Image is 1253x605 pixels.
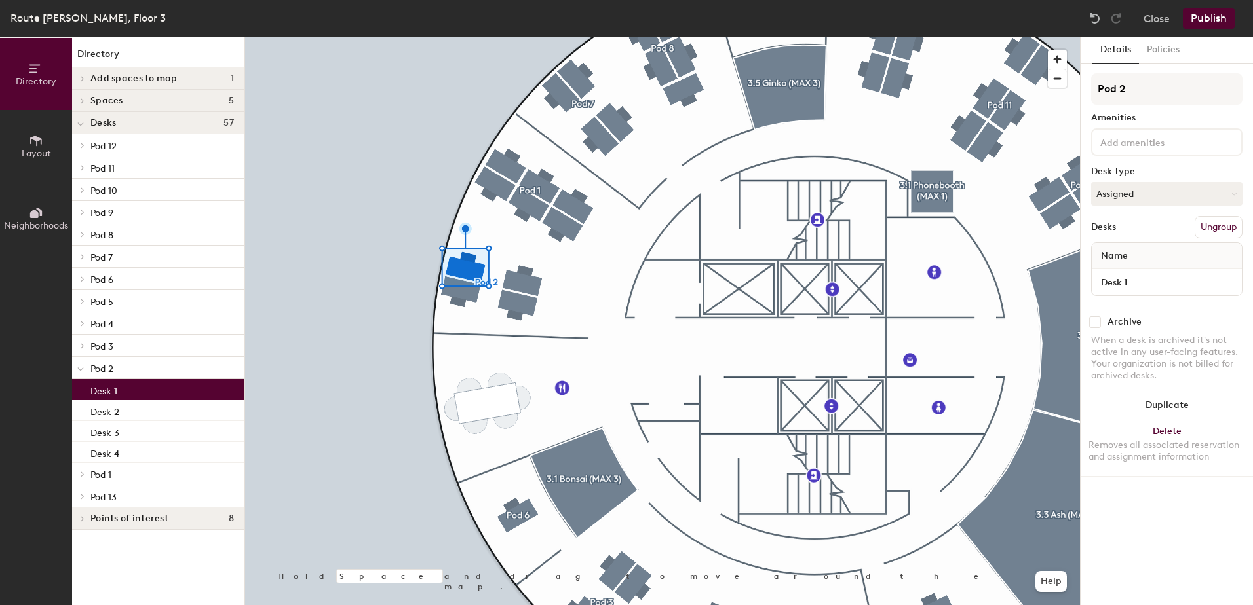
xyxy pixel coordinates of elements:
[1139,37,1187,64] button: Policies
[1094,273,1239,291] input: Unnamed desk
[1092,37,1139,64] button: Details
[1109,12,1123,25] img: Redo
[1091,166,1243,177] div: Desk Type
[90,341,113,352] span: Pod 3
[1183,8,1235,29] button: Publish
[90,274,113,285] span: Pod 6
[90,445,119,460] p: Desk 4
[16,76,56,87] span: Directory
[229,96,234,106] span: 5
[90,319,113,330] span: Pod 4
[90,252,113,263] span: Pod 7
[90,208,113,219] span: Pod 9
[90,297,113,308] span: Pod 5
[1091,222,1116,232] div: Desks
[90,492,117,503] span: Pod 13
[1091,182,1243,206] button: Assigned
[1081,418,1253,476] button: DeleteRemoves all associated reservation and assignment information
[90,513,168,524] span: Points of interest
[1091,113,1243,123] div: Amenities
[90,73,178,84] span: Add spaces to map
[90,118,116,128] span: Desks
[223,118,234,128] span: 57
[4,220,68,231] span: Neighborhoods
[90,230,113,241] span: Pod 8
[1091,335,1243,382] div: When a desk is archived it's not active in any user-facing features. Your organization is not bil...
[1195,216,1243,238] button: Ungroup
[22,148,51,159] span: Layout
[1108,317,1142,327] div: Archive
[1144,8,1170,29] button: Close
[231,73,234,84] span: 1
[1089,12,1102,25] img: Undo
[1089,439,1245,463] div: Removes all associated reservation and assignment information
[10,10,166,26] div: Route [PERSON_NAME], Floor 3
[1035,571,1067,592] button: Help
[1098,134,1216,149] input: Add amenities
[90,96,123,106] span: Spaces
[229,513,234,524] span: 8
[90,382,117,397] p: Desk 1
[90,163,115,174] span: Pod 11
[90,141,117,152] span: Pod 12
[90,403,119,418] p: Desk 2
[90,424,119,439] p: Desk 3
[1094,244,1134,268] span: Name
[90,185,117,196] span: Pod 10
[72,47,244,67] h1: Directory
[90,363,113,375] span: Pod 2
[1081,392,1253,418] button: Duplicate
[90,469,111,481] span: Pod 1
